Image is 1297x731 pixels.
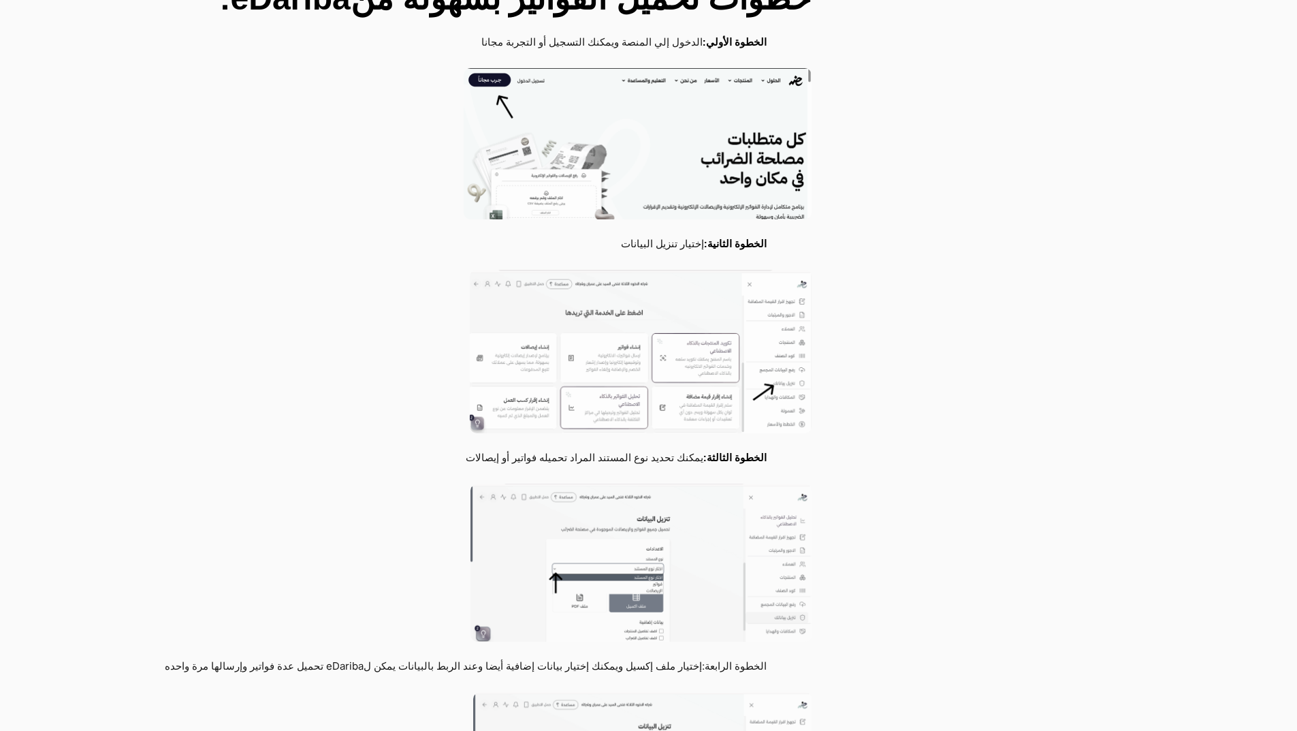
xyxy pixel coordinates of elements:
[147,232,784,258] li: إختيار تنزيل البيانات
[147,446,784,472] li: يمكنك تحديد نوع المستند المراد تحميله فواتير أو إيصالات
[147,654,784,681] li: الخطوة الرابعة:إختيار ملف إكسيل ويمكنك إختيار بيانات إضافية أيضا وعند الربط بالبيانات يمكن لeDari...
[147,30,784,57] li: الدخول إلي المنصة ويمكنك التسجيل أو التجربة مجانا
[704,238,767,249] strong: الخطوة الثانية:
[703,36,767,48] strong: الخطوة الأولي:
[703,452,767,463] strong: الخطوة الثالثة:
